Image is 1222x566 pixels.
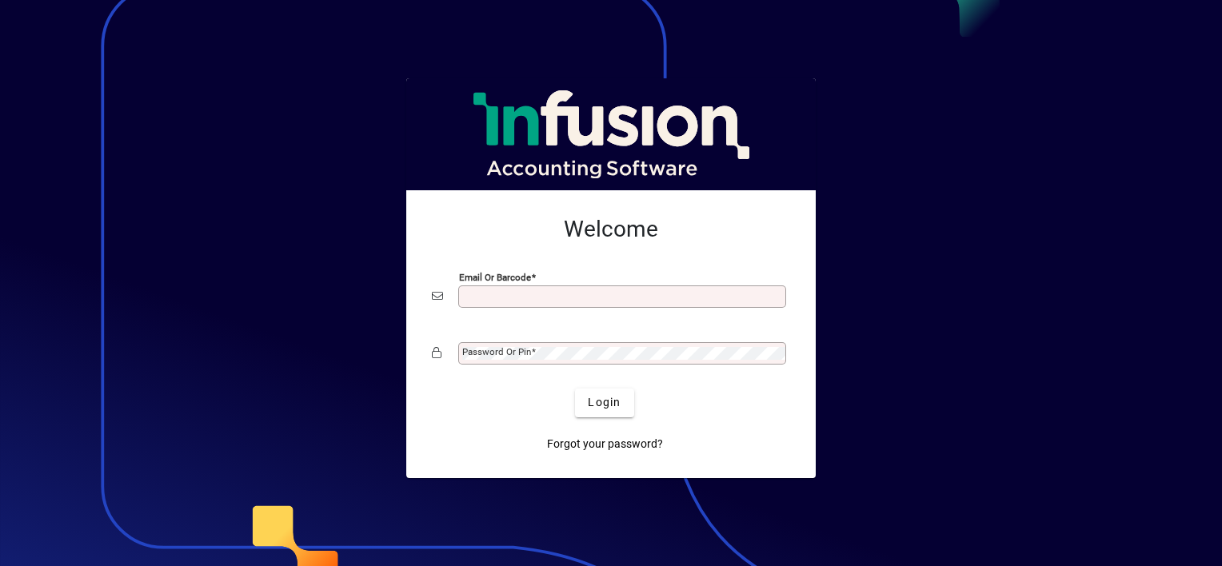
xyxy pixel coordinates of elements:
[588,394,621,411] span: Login
[459,271,531,282] mat-label: Email or Barcode
[432,216,790,243] h2: Welcome
[462,346,531,357] mat-label: Password or Pin
[547,436,663,452] span: Forgot your password?
[541,430,669,459] a: Forgot your password?
[575,389,633,417] button: Login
